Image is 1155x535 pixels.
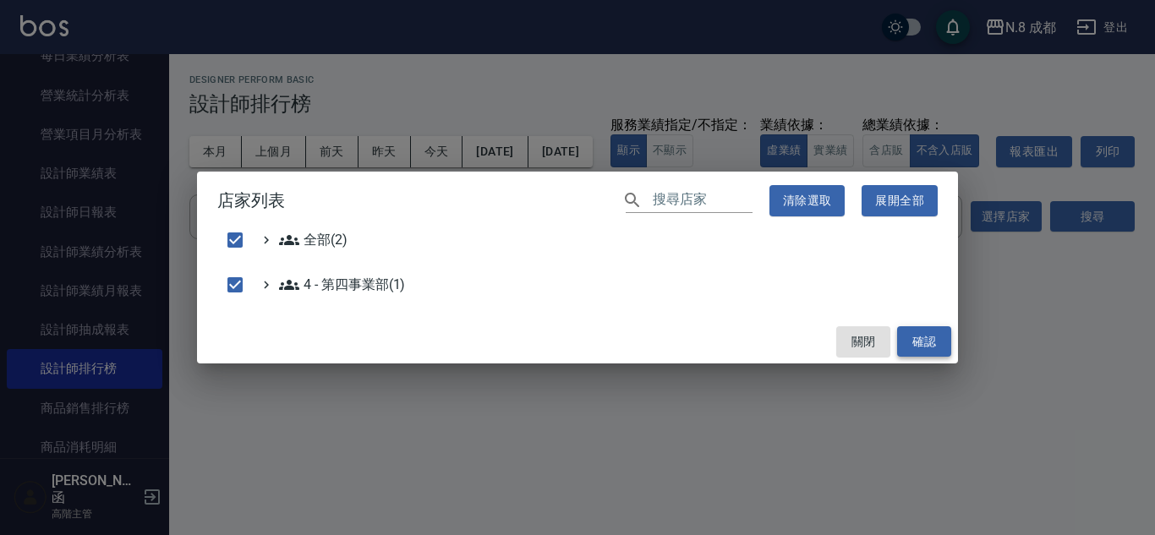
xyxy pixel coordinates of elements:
button: 關閉 [836,326,890,358]
button: 確認 [897,326,951,358]
button: 展開全部 [862,185,938,216]
span: 全部(2) [279,230,348,250]
h2: 店家列表 [197,172,958,230]
span: 4 - 第四事業部(1) [279,275,405,295]
input: 搜尋店家 [653,188,753,213]
button: 清除選取 [769,185,846,216]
